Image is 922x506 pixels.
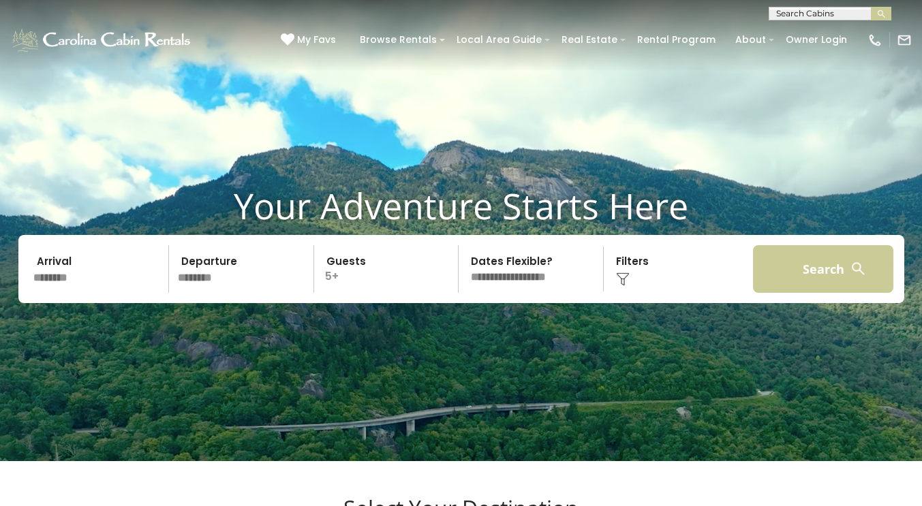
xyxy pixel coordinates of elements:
[10,27,194,54] img: White-1-1-2.png
[318,245,459,293] p: 5+
[616,272,630,286] img: filter--v1.png
[10,185,912,227] h1: Your Adventure Starts Here
[753,245,894,293] button: Search
[630,29,722,50] a: Rental Program
[450,29,549,50] a: Local Area Guide
[779,29,854,50] a: Owner Login
[281,33,339,48] a: My Favs
[850,260,867,277] img: search-regular-white.png
[555,29,624,50] a: Real Estate
[728,29,773,50] a: About
[297,33,336,47] span: My Favs
[867,33,882,48] img: phone-regular-white.png
[897,33,912,48] img: mail-regular-white.png
[353,29,444,50] a: Browse Rentals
